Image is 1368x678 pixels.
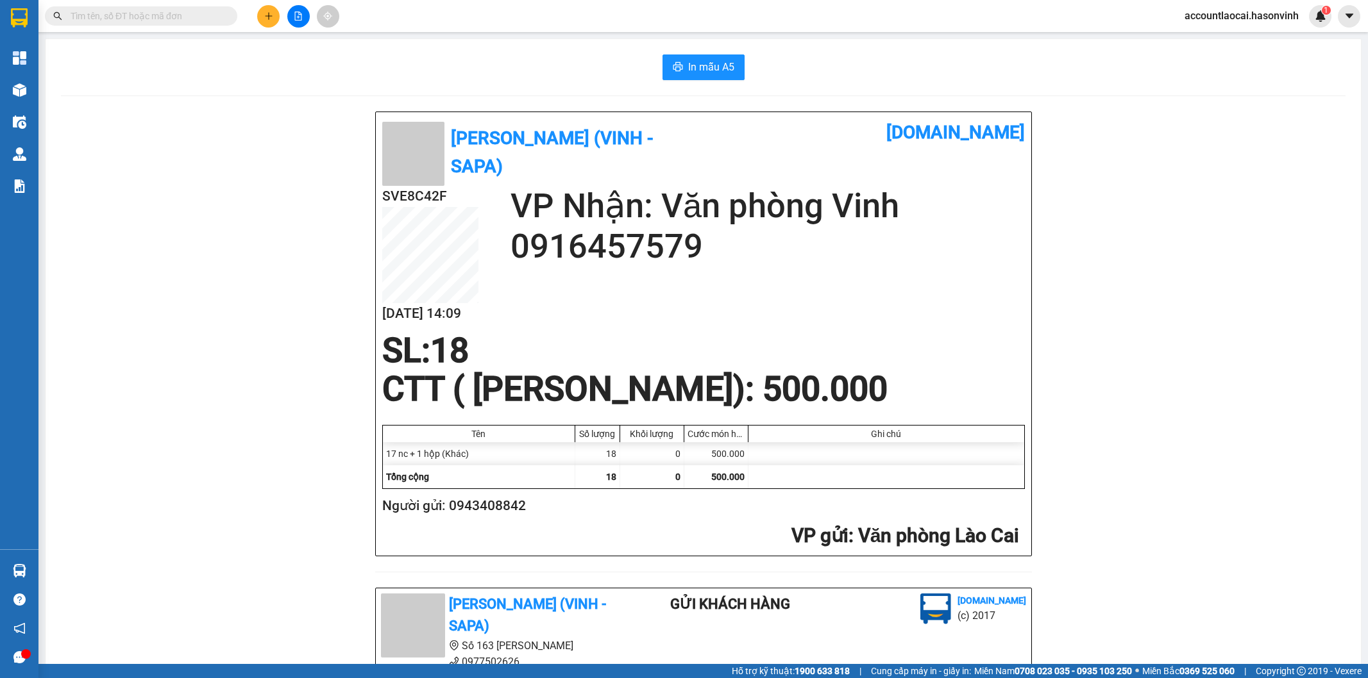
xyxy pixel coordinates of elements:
span: Tổng cộng [386,472,429,482]
b: [PERSON_NAME] (Vinh - Sapa) [451,128,654,177]
img: warehouse-icon [13,115,26,129]
div: 18 [575,442,620,465]
h2: 0916457579 [511,226,1025,267]
h2: Người gửi: 0943408842 [382,495,1020,517]
div: Cước món hàng [688,429,745,439]
span: copyright [1297,666,1306,675]
span: message [13,651,26,663]
h2: : Văn phòng Lào Cai [382,523,1020,549]
span: accountlaocai.hasonvinh [1174,8,1309,24]
span: caret-down [1344,10,1355,22]
span: 500.000 [711,472,745,482]
div: 0 [620,442,684,465]
span: question-circle [13,593,26,606]
span: Miền Nam [974,664,1132,678]
img: logo.jpg [920,593,951,624]
img: warehouse-icon [13,83,26,97]
span: 0 [675,472,680,482]
div: Ghi chú [752,429,1021,439]
span: 18 [430,331,469,370]
div: 500.000 [684,442,748,465]
b: [PERSON_NAME] (Vinh - Sapa) [449,596,606,634]
span: SL: [382,331,430,370]
div: CTT ( [PERSON_NAME]) : 500.000 [375,370,895,408]
b: [DOMAIN_NAME] [886,122,1025,143]
h2: SVE8C42F [382,186,478,207]
span: Miền Bắc [1142,664,1235,678]
span: aim [323,12,332,21]
span: VP gửi [791,524,849,547]
span: search [53,12,62,21]
span: printer [673,62,683,74]
sup: 1 [1322,6,1331,15]
span: phone [449,656,459,666]
img: dashboard-icon [13,51,26,65]
b: Gửi khách hàng [670,596,790,612]
span: ⚪️ [1135,668,1139,674]
div: Tên [386,429,571,439]
input: Tìm tên, số ĐT hoặc mã đơn [71,9,222,23]
strong: 0369 525 060 [1179,666,1235,676]
span: | [859,664,861,678]
strong: 0708 023 035 - 0935 103 250 [1015,666,1132,676]
span: Cung cấp máy in - giấy in: [871,664,971,678]
button: printerIn mẫu A5 [663,54,745,80]
img: solution-icon [13,179,26,193]
b: [DOMAIN_NAME] [958,595,1026,606]
button: file-add [287,5,310,28]
span: environment [449,640,459,650]
img: logo-vxr [11,8,28,28]
span: Hỗ trợ kỹ thuật: [732,664,850,678]
h2: [DATE] 14:09 [382,303,478,324]
span: 1 [1324,6,1328,15]
button: aim [317,5,339,28]
span: In mẫu A5 [688,59,734,75]
img: warehouse-icon [13,564,26,577]
span: notification [13,622,26,634]
li: 0977502626 [381,654,620,670]
span: plus [264,12,273,21]
li: (c) 2017 [958,608,1026,624]
button: plus [257,5,280,28]
span: 18 [606,472,616,482]
div: 17 nc + 1 hộp (Khác) [383,442,575,465]
div: Khối lượng [623,429,680,439]
span: file-add [294,12,303,21]
span: | [1244,664,1246,678]
strong: 1900 633 818 [795,666,850,676]
img: icon-new-feature [1315,10,1326,22]
h2: VP Nhận: Văn phòng Vinh [511,186,1025,226]
img: warehouse-icon [13,147,26,161]
button: caret-down [1338,5,1360,28]
li: Số 163 [PERSON_NAME] [381,638,620,654]
div: Số lượng [578,429,616,439]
